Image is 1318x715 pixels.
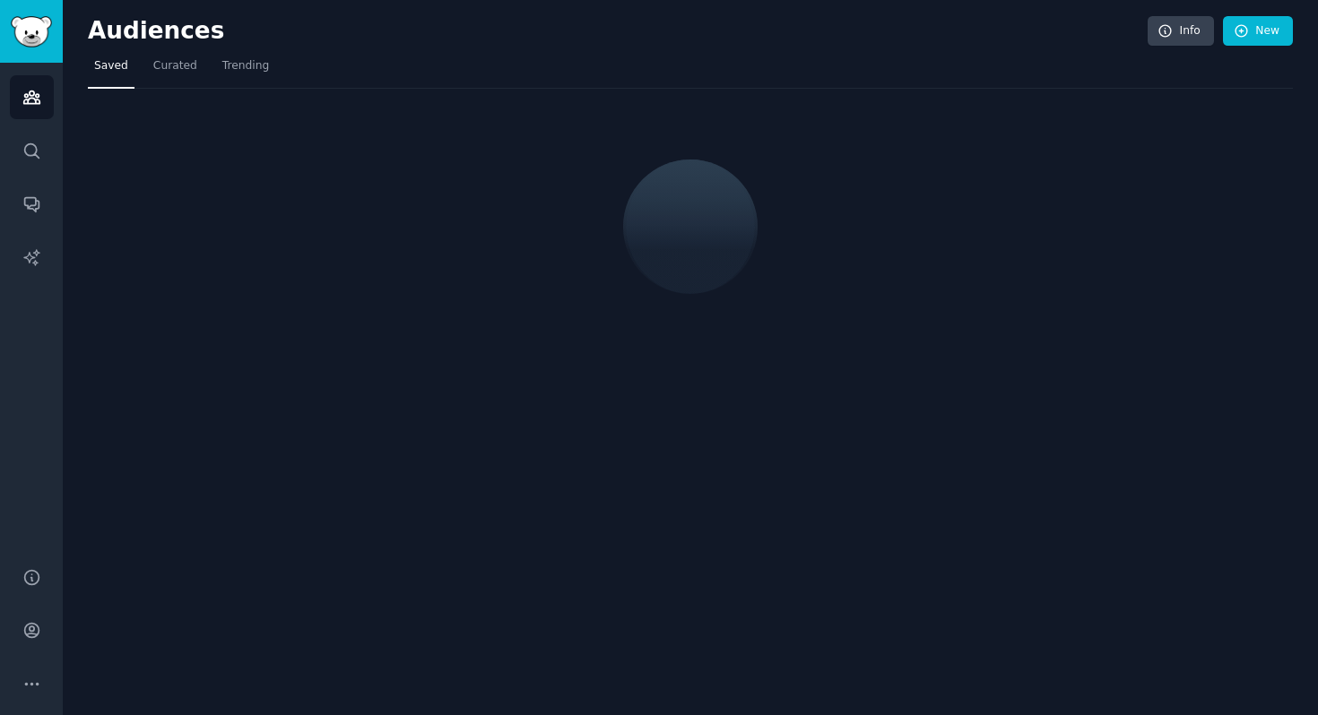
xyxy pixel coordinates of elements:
[147,52,204,89] a: Curated
[11,16,52,47] img: GummySearch logo
[88,52,134,89] a: Saved
[1148,16,1214,47] a: Info
[222,58,269,74] span: Trending
[94,58,128,74] span: Saved
[153,58,197,74] span: Curated
[88,17,1148,46] h2: Audiences
[216,52,275,89] a: Trending
[1223,16,1293,47] a: New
